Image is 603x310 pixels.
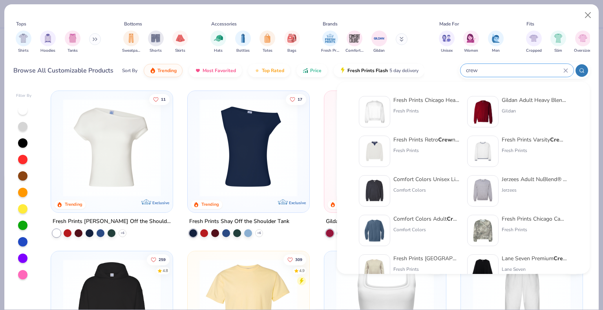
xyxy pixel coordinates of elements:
[68,48,78,54] span: Tanks
[324,33,336,44] img: Fresh Prints Image
[157,67,177,74] span: Trending
[326,217,444,227] div: Gildan Adult Heavy Blend 8 Oz. 50/50 Hooded Sweatshirt
[152,200,169,205] span: Exclusive
[147,254,170,265] button: Like
[488,31,504,54] div: filter for Men
[529,34,538,43] img: Cropped Image
[439,31,455,54] div: filter for Unisex
[393,96,459,104] div: Fresh Prints Chicago Heavyweight neck
[295,257,302,261] span: 309
[214,48,223,54] span: Hats
[122,31,140,54] button: filter button
[214,34,223,43] img: Hats Image
[122,31,140,54] div: filter for Sweatpants
[345,31,364,54] div: filter for Comfort Colors
[393,254,459,263] div: Fresh Prints [GEOGRAPHIC_DATA]
[189,64,242,77] button: Most Favorited
[262,67,284,74] span: Top Rated
[502,107,568,114] div: Gildan
[502,266,568,273] div: Lane Seven
[323,20,338,27] div: Brands
[492,48,500,54] span: Men
[362,100,387,124] img: 1358499d-a160-429c-9f1e-ad7a3dc244c9
[345,31,364,54] button: filter button
[502,175,568,183] div: Jerzees Adult NuBlend® Fleece
[502,136,568,144] div: Fresh Prints Varsity neck
[150,48,162,54] span: Shorts
[196,99,301,197] img: 5716b33b-ee27-473a-ad8a-9b8687048459
[239,34,247,43] img: Bottles Image
[53,217,171,227] div: Fresh Prints [PERSON_NAME] Off the Shoulder Top
[349,33,360,44] img: Comfort Colors Image
[526,20,534,27] div: Fits
[159,257,166,261] span: 259
[122,48,140,54] span: Sweatpants
[393,226,459,233] div: Comfort Colors
[163,268,168,274] div: 4.8
[18,48,29,54] span: Shirts
[259,31,275,54] button: filter button
[284,31,300,54] button: filter button
[321,48,339,54] span: Fresh Prints
[502,147,568,154] div: Fresh Prints
[362,179,387,203] img: 92253b97-214b-4b5a-8cde-29cfb8752a47
[362,218,387,243] img: 1f2d2499-41e0-44f5-b794-8109adf84418
[296,64,327,77] button: Price
[471,258,495,282] img: a81cae28-23d5-4574-8f74-712c9fc218bb
[287,48,296,54] span: Bags
[393,187,459,194] div: Comfort Colors
[40,48,55,54] span: Hoodies
[16,31,31,54] button: filter button
[19,34,28,43] img: Shirts Image
[298,97,302,101] span: 17
[289,200,306,205] span: Exclusive
[502,187,568,194] div: Jerzees
[441,48,453,54] span: Unisex
[574,48,592,54] span: Oversized
[127,34,135,43] img: Sweatpants Image
[471,179,495,203] img: 6cea5deb-12ff-40e0-afe1-d9c864774007
[16,20,26,27] div: Tops
[554,48,562,54] span: Slim
[471,139,495,163] img: 4d4398e1-a86f-4e3e-85fd-b9623566810e
[40,31,56,54] button: filter button
[471,218,495,243] img: d9105e28-ed75-4fdd-addc-8b592ef863ea
[447,215,461,223] strong: Crew
[40,31,56,54] div: filter for Hoodies
[581,8,596,23] button: Close
[393,147,459,154] div: Fresh Prints
[389,66,418,75] span: 5 day delivery
[574,31,592,54] div: filter for Oversized
[176,34,185,43] img: Skirts Image
[362,139,387,163] img: 3abb6cdb-110e-4e18-92a0-dbcd4e53f056
[463,31,479,54] button: filter button
[203,67,236,74] span: Most Favorited
[235,31,251,54] div: filter for Bottles
[574,31,592,54] button: filter button
[122,67,137,74] div: Sort By
[439,31,455,54] button: filter button
[211,20,237,27] div: Accessories
[578,34,587,43] img: Oversized Image
[393,136,459,144] div: Fresh Prints Retro neck
[263,34,272,43] img: Totes Image
[439,20,459,27] div: Made For
[373,48,385,54] span: Gildan
[502,215,568,223] div: Fresh Prints Chicago Camo Heavyweight neck
[502,96,568,104] div: Gildan Adult Heavy Blend Adult 8 Oz. 50/50 Fleece
[13,66,113,75] div: Browse All Customizable Products
[263,48,272,54] span: Totes
[144,64,183,77] button: Trending
[151,34,160,43] img: Shorts Image
[321,31,339,54] div: filter for Fresh Prints
[121,231,124,236] span: + 6
[68,34,77,43] img: Tanks Image
[283,254,306,265] button: Like
[554,34,563,43] img: Slim Image
[259,31,275,54] div: filter for Totes
[526,31,542,54] div: filter for Cropped
[371,31,387,54] div: filter for Gildan
[347,67,388,74] span: Fresh Prints Flash
[471,100,495,124] img: c7b025ed-4e20-46ac-9c52-55bc1f9f47df
[175,48,185,54] span: Skirts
